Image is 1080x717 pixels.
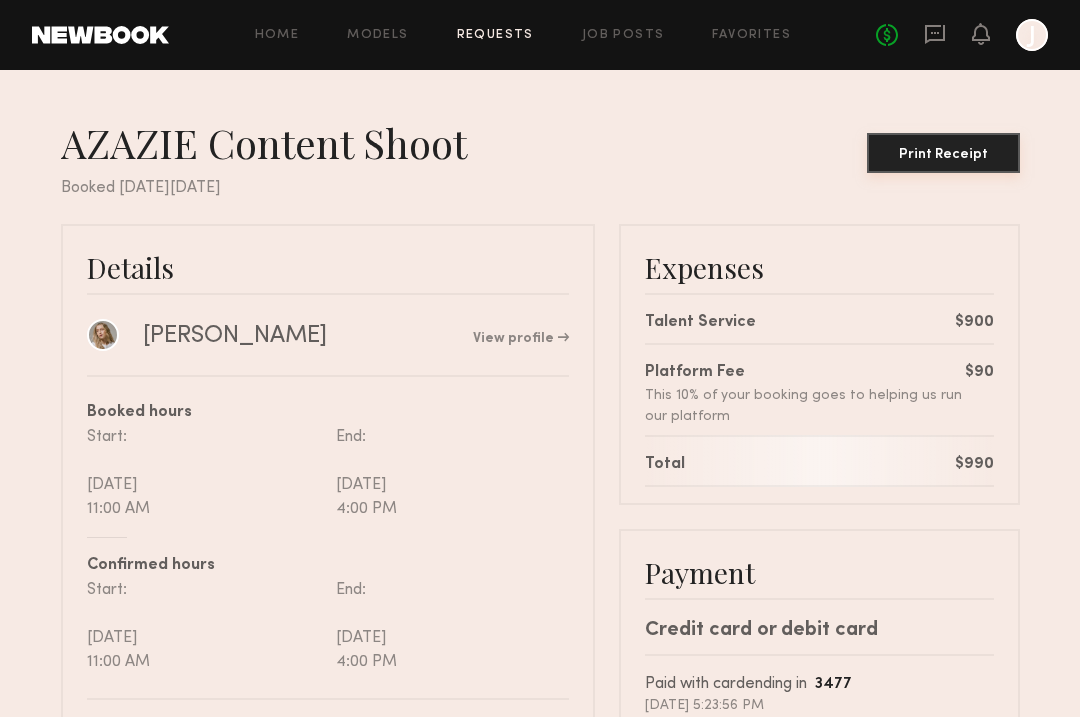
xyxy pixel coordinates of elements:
[645,453,685,477] div: Total
[1016,19,1048,51] a: J
[328,425,569,521] div: End: [DATE] 4:00 PM
[965,361,994,385] div: $90
[328,578,569,674] div: End: [DATE] 4:00 PM
[955,453,994,477] div: $990
[457,29,534,42] a: Requests
[712,29,791,42] a: Favorites
[87,578,328,674] div: Start: [DATE] 11:00 AM
[645,311,756,335] div: Talent Service
[143,321,327,351] div: [PERSON_NAME]
[87,425,328,521] div: Start: [DATE] 11:00 AM
[867,133,1020,173] button: Print Receipt
[582,29,665,42] a: Job Posts
[87,401,569,425] div: Booked hours
[875,148,1012,162] div: Print Receipt
[645,697,994,715] div: [DATE] 5:23:56 PM
[347,29,408,42] a: Models
[645,616,994,646] div: Credit card or debit card
[955,311,994,335] div: $900
[645,672,994,697] div: Paid with card ending in
[645,361,965,385] div: Platform Fee
[645,250,994,285] div: Expenses
[87,554,569,578] div: Confirmed hours
[815,677,852,692] b: 3477
[61,176,1020,200] div: Booked [DATE][DATE]
[87,250,569,285] div: Details
[645,555,994,590] div: Payment
[61,118,483,168] div: AZAZIE Content Shoot
[645,385,965,427] div: This 10% of your booking goes to helping us run our platform
[255,29,300,42] a: Home
[473,332,569,346] a: View profile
